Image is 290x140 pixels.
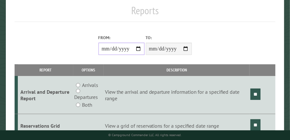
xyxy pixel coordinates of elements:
[99,35,145,41] label: From:
[82,81,98,89] label: Arrivals
[18,64,73,76] th: Report
[104,64,249,76] th: Description
[104,76,249,114] td: View the arrival and departure information for a specified date range
[18,76,73,114] td: Arrival and Departure Report
[146,35,192,41] label: To:
[73,64,104,76] th: Options
[109,133,182,137] small: © Campground Commander LLC. All rights reserved.
[74,93,98,101] label: Departures
[104,114,249,138] td: View a grid of reservations for a specified date range
[18,114,73,138] td: Reservations Grid
[15,4,276,22] h1: Reports
[82,101,92,109] label: Both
